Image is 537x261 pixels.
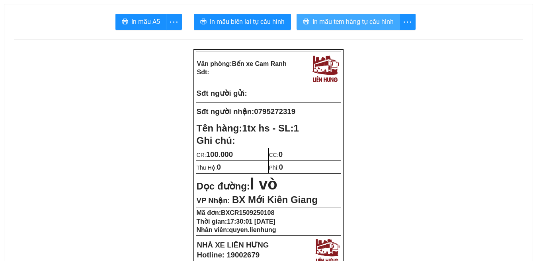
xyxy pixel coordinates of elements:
span: 100.000 [206,150,233,159]
strong: Thời gian: [197,218,275,225]
span: In mẫu biên lai tự cấu hình [210,17,285,27]
span: Bến xe Cam Ranh [232,60,287,67]
button: printerIn mẫu tem hàng tự cấu hình [297,14,400,30]
img: logo [310,53,340,83]
button: more [400,14,416,30]
span: printer [200,18,207,26]
span: more [166,17,182,27]
span: 0 [217,163,221,171]
span: 0 [279,150,283,159]
span: printer [122,18,128,26]
span: 17:30:01 [DATE] [227,218,275,225]
button: more [166,14,182,30]
strong: Văn phòng: [197,60,287,67]
span: BX Mới Kiên Giang [232,194,318,205]
span: printer [303,18,309,26]
span: 0795272319 [254,107,295,116]
span: 0 [279,163,283,171]
span: l vò [250,175,277,193]
span: In mẫu A5 [131,17,160,27]
strong: Hotline: 19002679 [197,251,260,259]
strong: NHÀ XE LIÊN HƯNG [197,241,269,249]
span: Ghi chú: [197,135,235,146]
span: quyen.lienhung [229,226,276,233]
strong: Sđt người nhận: [197,107,254,116]
span: 1tx hs - SL: [242,123,299,133]
strong: Sđt người gửi: [197,89,247,97]
span: CR: [197,152,233,158]
strong: Mã đơn: [197,209,275,216]
button: printerIn mẫu biên lai tự cấu hình [194,14,291,30]
span: BXCR1509250108 [221,209,274,216]
span: more [400,17,415,27]
button: printerIn mẫu A5 [115,14,166,30]
span: 1 [294,123,299,133]
span: In mẫu tem hàng tự cấu hình [312,17,394,27]
span: Thu Hộ: [197,164,221,171]
strong: Nhân viên: [197,226,276,233]
strong: Tên hàng: [197,123,299,133]
span: Phí: [269,164,283,171]
strong: Dọc đường: [197,181,277,191]
strong: Sđt: [197,69,209,75]
span: CC: [269,152,283,158]
span: VP Nhận: [197,196,230,205]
